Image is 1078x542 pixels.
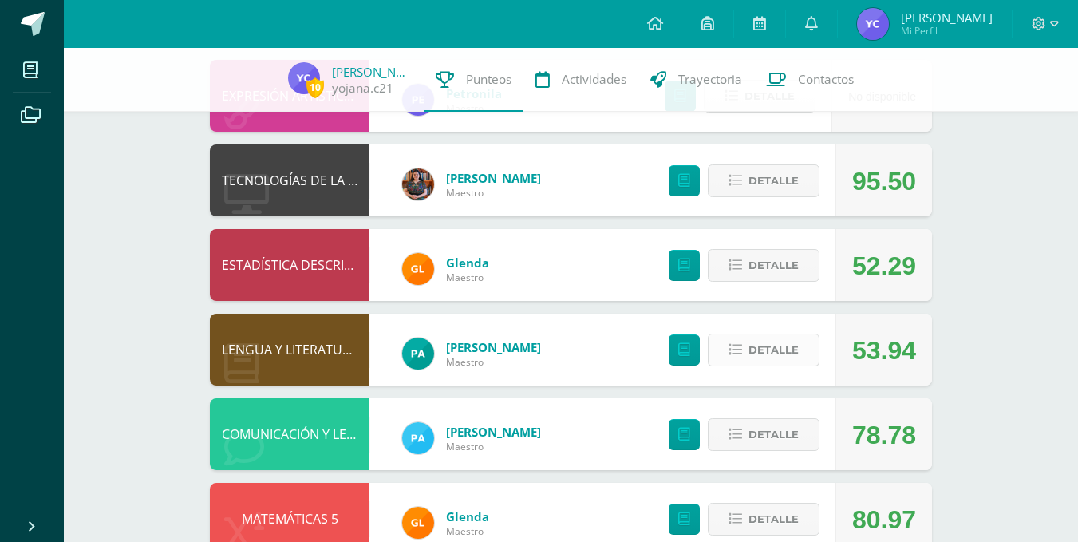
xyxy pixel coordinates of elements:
[857,8,889,40] img: 3c67571ce50f9dae07b8b8342f80844c.png
[446,424,541,440] a: [PERSON_NAME]
[466,71,511,88] span: Punteos
[523,48,638,112] a: Actividades
[332,64,412,80] a: [PERSON_NAME]
[708,503,819,536] button: Detalle
[210,398,369,470] div: COMUNICACIÓN Y LENGUAJE L3 (INGLÉS)
[306,77,324,97] span: 10
[852,399,916,471] div: 78.78
[210,144,369,216] div: TECNOLOGÍAS DE LA INFORMACIÓN Y LA COMUNICACIÓN 5
[754,48,866,112] a: Contactos
[748,335,799,365] span: Detalle
[852,145,916,217] div: 95.50
[852,230,916,302] div: 52.29
[748,420,799,449] span: Detalle
[708,164,819,197] button: Detalle
[708,418,819,451] button: Detalle
[332,80,393,97] a: yojana.c21
[748,166,799,196] span: Detalle
[402,422,434,454] img: 4d02e55cc8043f0aab29493a7075c5f8.png
[678,71,742,88] span: Trayectoria
[708,334,819,366] button: Detalle
[402,338,434,370] img: 53dbe22d98c82c2b31f74347440a2e81.png
[852,315,916,386] div: 53.94
[901,10,993,26] span: [PERSON_NAME]
[402,253,434,285] img: 7115e4ef1502d82e30f2a52f7cb22b3f.png
[446,355,541,369] span: Maestro
[446,186,541,200] span: Maestro
[446,339,541,355] a: [PERSON_NAME]
[446,508,489,524] a: Glenda
[288,62,320,94] img: 3c67571ce50f9dae07b8b8342f80844c.png
[562,71,626,88] span: Actividades
[446,255,489,271] a: Glenda
[748,251,799,280] span: Detalle
[210,229,369,301] div: ESTADÍSTICA DESCRIPTIVA
[402,168,434,200] img: 60a759e8b02ec95d430434cf0c0a55c7.png
[748,504,799,534] span: Detalle
[901,24,993,38] span: Mi Perfil
[210,314,369,386] div: LENGUA Y LITERATURA 5
[446,524,489,538] span: Maestro
[638,48,754,112] a: Trayectoria
[446,440,541,453] span: Maestro
[424,48,523,112] a: Punteos
[446,170,541,186] a: [PERSON_NAME]
[708,249,819,282] button: Detalle
[798,71,854,88] span: Contactos
[446,271,489,284] span: Maestro
[402,507,434,539] img: 7115e4ef1502d82e30f2a52f7cb22b3f.png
